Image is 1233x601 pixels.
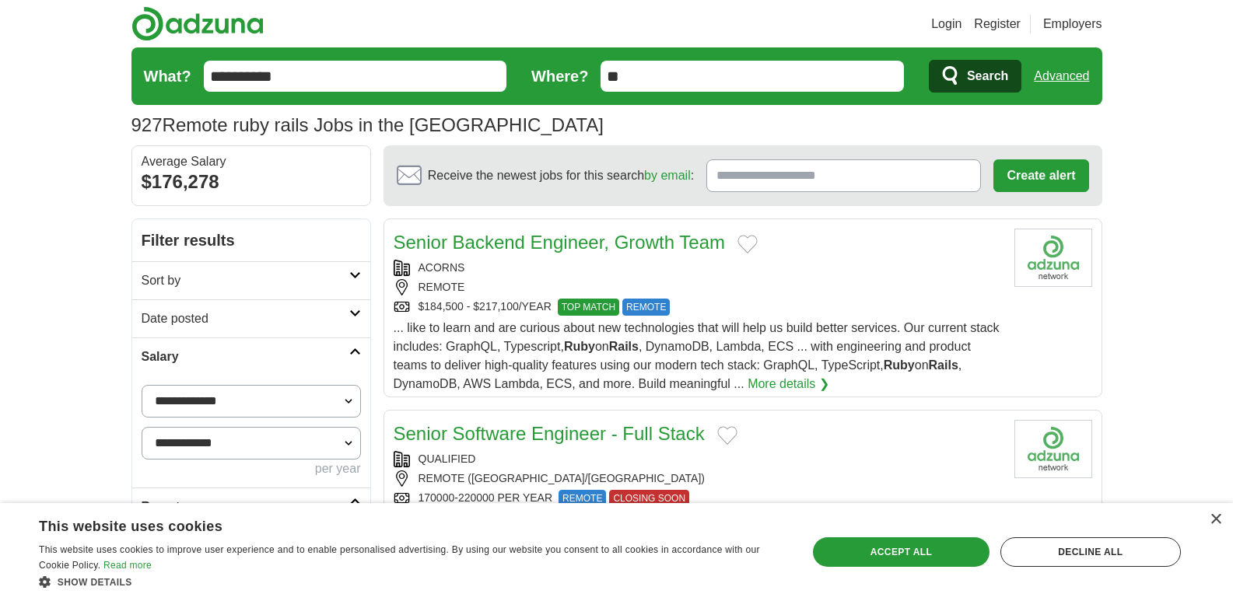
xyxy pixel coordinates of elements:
[39,512,746,536] div: This website uses cookies
[394,299,1002,316] div: $184,500 - $217,100/YEAR
[132,337,370,376] a: Salary
[1014,420,1092,478] img: Company logo
[144,65,191,88] label: What?
[931,15,962,33] a: Login
[131,114,604,135] h1: Remote ruby rails Jobs in the [GEOGRAPHIC_DATA]
[428,166,694,185] span: Receive the newest jobs for this search :
[142,271,349,290] h2: Sort by
[142,498,349,516] h2: Remote
[131,6,264,41] img: Adzuna logo
[644,169,691,182] a: by email
[131,111,163,139] span: 927
[974,15,1021,33] a: Register
[132,299,370,337] a: Date posted
[132,219,370,261] h2: Filter results
[609,490,689,507] span: CLOSING SOON
[531,65,588,88] label: Where?
[622,299,670,316] span: REMOTE
[609,340,639,353] strong: Rails
[1210,514,1221,526] div: Close
[142,348,349,366] h2: Salary
[394,232,725,253] a: Senior Backend Engineer, Growth Team
[884,358,915,372] strong: Ruby
[559,490,606,507] span: REMOTE
[717,426,737,445] button: Add to favorite jobs
[39,574,785,589] div: Show details
[394,423,705,444] a: Senior Software Engineer - Full Stack
[993,159,1088,192] button: Create alert
[103,560,152,571] a: Read more, opens a new window
[394,321,1000,390] span: ... like to learn and are curious about new technologies that will help us build better services....
[564,340,595,353] strong: Ruby
[58,577,132,588] span: Show details
[737,235,758,253] button: Add to favorite jobs
[1000,537,1181,567] div: Decline all
[142,309,349,328] h2: Date posted
[1014,229,1092,287] img: Company logo
[142,459,361,478] div: per year
[1043,15,1102,33] a: Employers
[394,470,1002,487] div: REMOTE ([GEOGRAPHIC_DATA]/[GEOGRAPHIC_DATA])
[813,537,990,567] div: Accept all
[394,451,1002,467] div: QUALIFIED
[142,155,361,168] div: Average Salary
[132,261,370,299] a: Sort by
[558,299,619,316] span: TOP MATCH
[39,544,760,571] span: This website uses cookies to improve user experience and to enable personalised advertising. By u...
[967,61,1008,92] span: Search
[748,375,829,393] a: More details ❯
[132,487,370,526] a: Remote
[929,358,958,372] strong: Rails
[1034,61,1089,92] a: Advanced
[394,279,1002,295] div: REMOTE
[142,168,361,196] div: $176,278
[394,490,1002,507] div: 170000-220000 PER YEAR
[929,60,1021,93] button: Search
[394,260,1002,276] div: ACORNS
